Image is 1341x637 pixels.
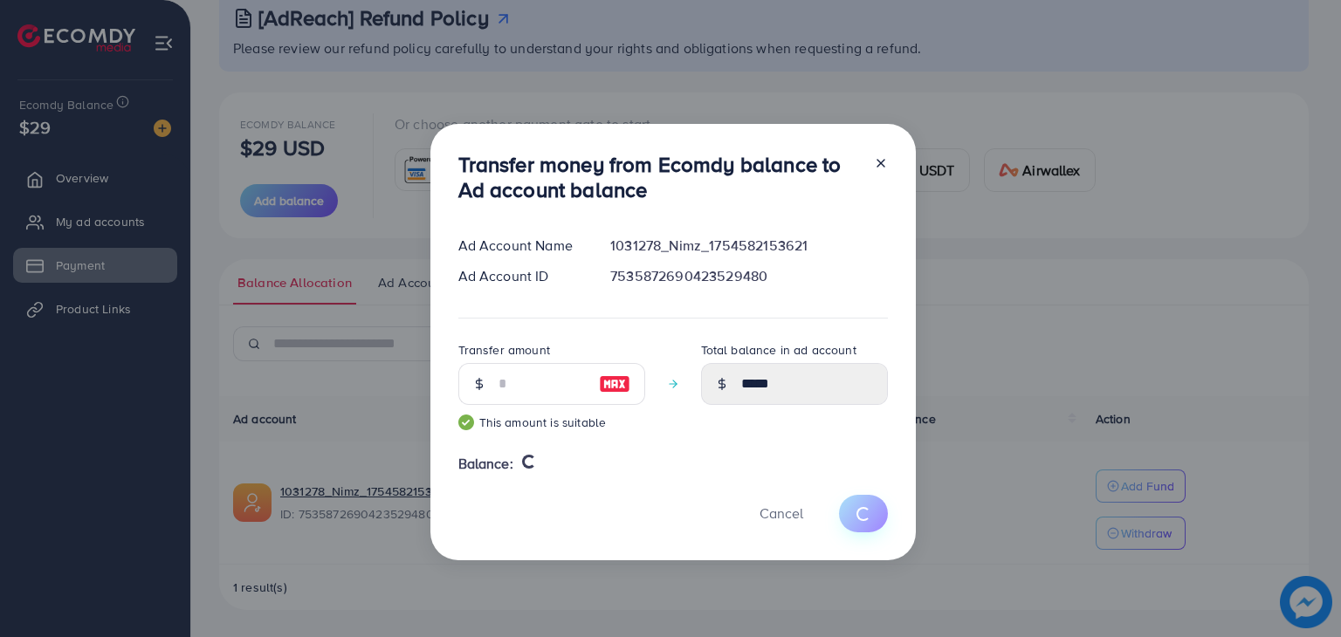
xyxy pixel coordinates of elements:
[458,414,645,431] small: This amount is suitable
[458,414,474,430] img: guide
[596,266,901,286] div: 7535872690423529480
[458,454,513,474] span: Balance:
[444,266,597,286] div: Ad Account ID
[701,341,856,359] label: Total balance in ad account
[738,495,825,532] button: Cancel
[458,341,550,359] label: Transfer amount
[458,152,860,202] h3: Transfer money from Ecomdy balance to Ad account balance
[599,373,630,394] img: image
[596,236,901,256] div: 1031278_Nimz_1754582153621
[444,236,597,256] div: Ad Account Name
[760,503,803,523] span: Cancel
